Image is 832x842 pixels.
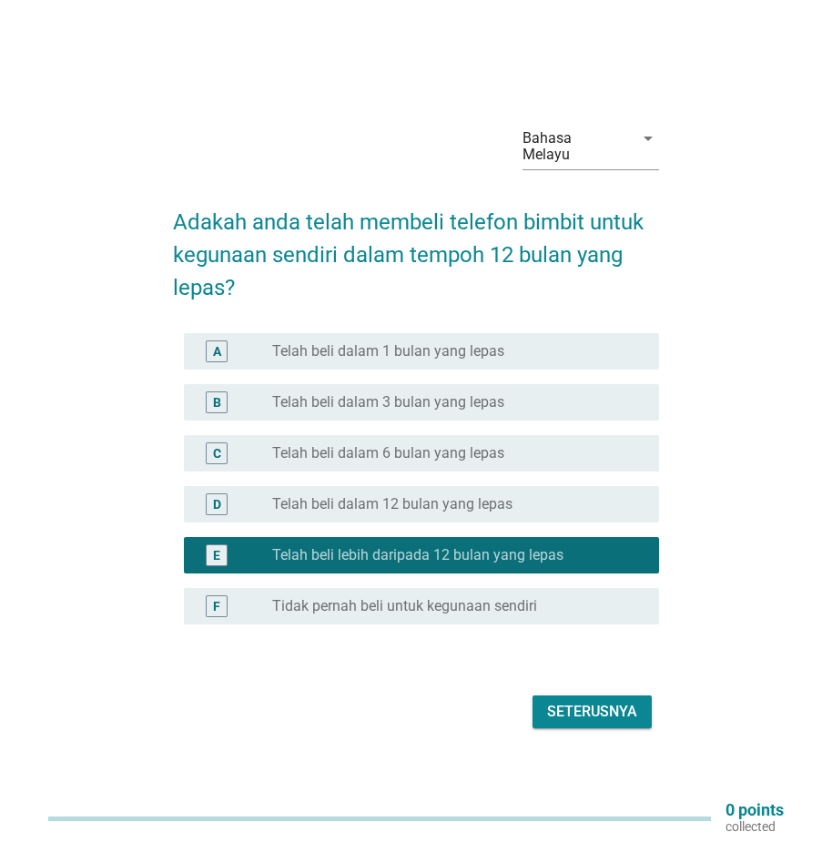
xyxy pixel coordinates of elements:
i: arrow_drop_down [637,127,659,149]
label: Telah beli dalam 1 bulan yang lepas [272,342,504,360]
p: collected [725,818,784,835]
div: F [213,596,220,615]
h2: Adakah anda telah membeli telefon bimbit untuk kegunaan sendiri dalam tempoh 12 bulan yang lepas? [173,188,660,304]
label: Telah beli dalam 12 bulan yang lepas [272,495,512,513]
div: Bahasa Melayu [523,130,623,163]
div: B [213,392,221,411]
p: 0 points [725,802,784,818]
label: Telah beli dalam 3 bulan yang lepas [272,393,504,411]
div: A [213,341,221,360]
label: Telah beli lebih daripada 12 bulan yang lepas [272,546,563,564]
button: Seterusnya [533,695,652,728]
label: Tidak pernah beli untuk kegunaan sendiri [272,597,537,615]
label: Telah beli dalam 6 bulan yang lepas [272,444,504,462]
div: C [213,443,221,462]
div: Seterusnya [547,701,637,723]
div: E [213,545,220,564]
div: D [213,494,221,513]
